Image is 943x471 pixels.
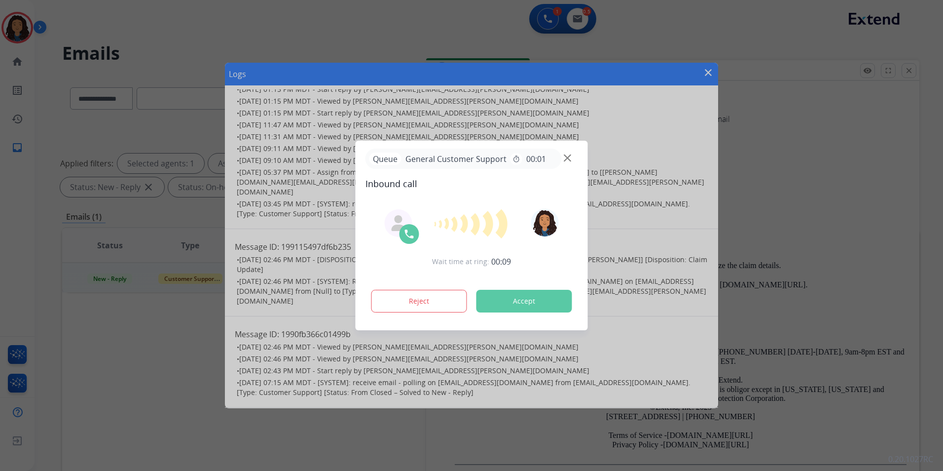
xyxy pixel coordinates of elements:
span: 00:01 [526,153,546,165]
span: Inbound call [365,177,578,191]
img: call-icon [403,228,415,240]
mat-icon: timer [512,155,520,163]
span: Wait time at ring: [432,257,489,267]
span: General Customer Support [401,153,510,165]
img: avatar [531,209,558,236]
button: Reject [371,290,467,313]
p: 0.20.1027RC [888,453,933,465]
button: Accept [476,290,572,313]
span: 00:09 [491,256,511,268]
p: Queue [369,153,401,165]
img: close-button [564,155,571,162]
img: agent-avatar [391,215,406,231]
